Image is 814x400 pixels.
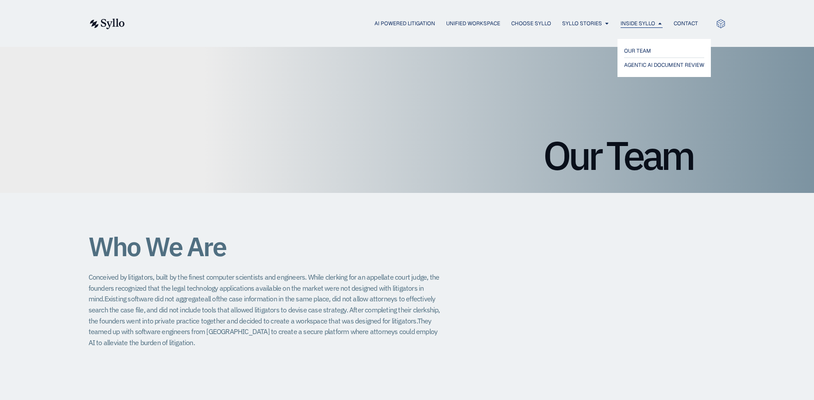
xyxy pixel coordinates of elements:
a: Inside Syllo [621,19,655,27]
a: Choose Syllo [511,19,551,27]
span: Existing software did not aggregate [104,294,204,303]
a: AGENTIC AI DOCUMENT REVIEW [624,60,704,70]
a: AI Powered Litigation [374,19,435,27]
span: Conceived by litigators, built by the finest computer scientists and engineers. While clerking fo... [89,273,440,303]
a: Unified Workspace [446,19,500,27]
a: Contact [674,19,698,27]
span: After completing their clerkship, the founders went into private practice together and decided to... [89,305,440,325]
span: OUR TEAM [624,46,651,56]
img: syllo [89,19,125,29]
nav: Menu [143,19,698,28]
a: OUR TEAM [624,46,704,56]
span: the case information in the same place, did not allow attorneys to effectively search the case fi... [89,294,436,314]
a: Syllo Stories [562,19,602,27]
span: all of [204,294,218,303]
span: They teamed up with software engineers from [GEOGRAPHIC_DATA] to create a secure platform where a... [89,316,438,347]
h1: Who We Are [89,232,443,261]
div: Menu Toggle [143,19,698,28]
h1: Our Team [122,135,693,175]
